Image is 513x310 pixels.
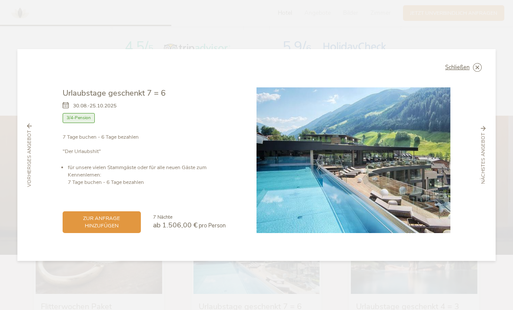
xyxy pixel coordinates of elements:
span: 7 Nächte [153,214,173,220]
span: ab 1.506,00 € [153,220,198,230]
span: nächstes Angebot [480,133,487,184]
p: 7 Tage buchen - 6 Tage bezahlen [63,133,226,155]
span: vorheriges Angebot [26,130,33,187]
span: pro Person [199,222,226,230]
strong: "Der Urlaubshit" [63,148,101,155]
span: 3/4-Pension [63,113,95,123]
img: Urlaubstage geschenkt 7 = 6 [256,87,450,233]
li: für unsere vielen Stammgäste oder für alle neuen Gäste zum Kennenlernen: 7 Tage buchen - 6 Tage b... [68,164,226,186]
span: zur Anfrage hinzufügen [70,215,134,230]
